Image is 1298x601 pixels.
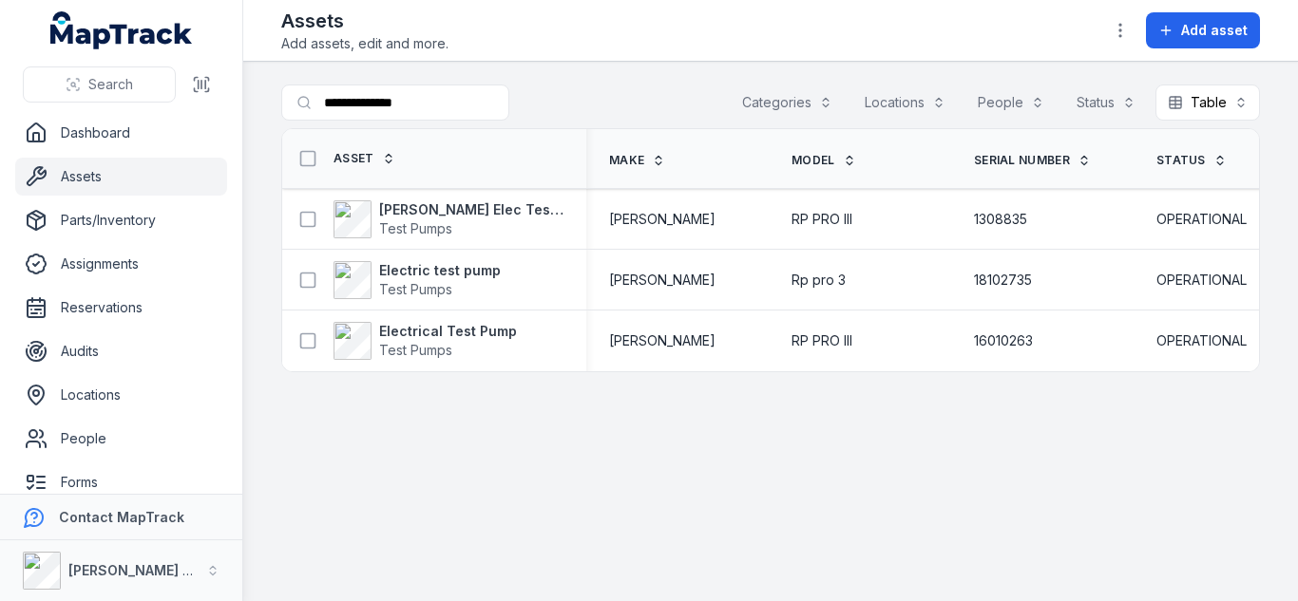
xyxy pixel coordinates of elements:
span: OPERATIONAL [1156,271,1247,290]
span: 16010263 [974,331,1033,350]
a: Serial Number [974,153,1091,168]
span: RP PRO III [792,331,852,350]
a: Reservations [15,289,227,327]
span: OPERATIONAL [1156,331,1247,350]
button: Add asset [1146,12,1260,48]
span: Add assets, edit and more. [281,34,449,53]
a: People [15,420,227,458]
a: Make [609,153,665,168]
strong: Electric test pump [379,261,501,280]
span: [PERSON_NAME] [609,271,716,290]
span: Asset [334,151,374,166]
a: Assets [15,158,227,196]
a: Electric test pumpTest Pumps [334,261,501,299]
button: Categories [730,85,845,121]
button: People [965,85,1057,121]
span: RP PRO III [792,210,852,229]
a: Status [1156,153,1227,168]
button: Search [23,66,176,103]
span: OPERATIONAL [1156,210,1247,229]
a: Audits [15,332,227,370]
span: Rp pro 3 [792,271,846,290]
span: Add asset [1181,21,1248,40]
button: Table [1155,85,1260,121]
span: Test Pumps [379,342,452,358]
span: Test Pumps [379,220,452,236]
span: [PERSON_NAME] [609,210,716,229]
h2: Assets [281,8,449,34]
strong: [PERSON_NAME] Air [68,562,200,578]
a: Forms [15,463,227,501]
a: Parts/Inventory [15,201,227,239]
button: Status [1064,85,1148,121]
a: Asset [334,151,395,166]
a: MapTrack [50,11,193,49]
strong: Contact MapTrack [59,509,184,525]
span: Status [1156,153,1206,168]
span: Model [792,153,835,168]
a: Locations [15,376,227,414]
span: Test Pumps [379,281,452,297]
span: 1308835 [974,210,1027,229]
a: Dashboard [15,114,227,152]
span: [PERSON_NAME] [609,331,716,350]
a: Model [792,153,856,168]
button: Locations [852,85,958,121]
span: Serial Number [974,153,1070,168]
span: Search [88,75,133,94]
span: 18102735 [974,271,1032,290]
span: Make [609,153,644,168]
a: [PERSON_NAME] Elec Test PumpTest Pumps [334,200,563,238]
strong: Electrical Test Pump [379,322,517,341]
a: Electrical Test PumpTest Pumps [334,322,517,360]
a: Assignments [15,245,227,283]
strong: [PERSON_NAME] Elec Test Pump [379,200,563,219]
